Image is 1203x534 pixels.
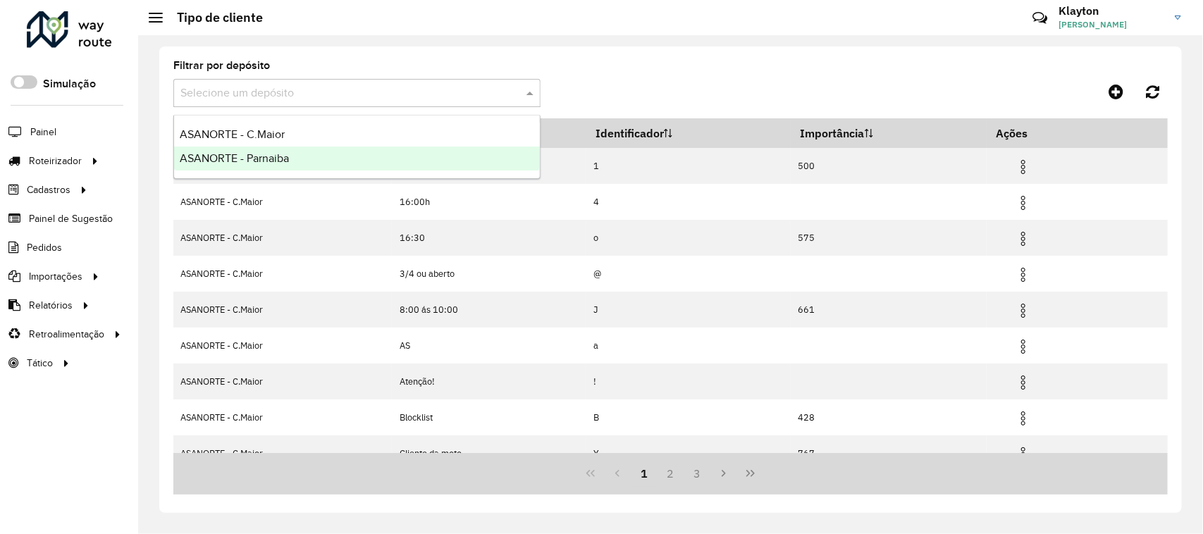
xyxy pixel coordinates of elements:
span: Importações [29,269,82,284]
td: ASANORTE - C.Maior [173,184,392,220]
td: 575 [791,220,987,256]
th: Ações [987,118,1071,148]
button: 2 [658,460,684,487]
span: [PERSON_NAME] [1059,18,1164,31]
ng-dropdown-panel: Options list [173,115,541,179]
td: B [586,399,791,435]
span: Painel [30,125,56,139]
td: @ [586,256,791,292]
td: ! [586,364,791,399]
td: Blocklist [392,399,586,435]
td: 767 [791,435,987,471]
td: ASANORTE - C.Maior [173,256,392,292]
td: Cliente da moto [392,435,586,471]
button: 3 [684,460,710,487]
span: Retroalimentação [29,327,104,342]
th: Identificador [586,118,791,148]
td: a [586,328,791,364]
td: 3/4 ou aberto [392,256,586,292]
td: ASANORTE - C.Maior [173,435,392,471]
td: Atenção! [392,364,586,399]
td: 428 [791,399,987,435]
button: Next Page [710,460,737,487]
td: o [586,220,791,256]
td: 500 [791,148,987,184]
span: Tático [27,356,53,371]
td: 1 [586,148,791,184]
button: 1 [631,460,658,487]
td: J [586,292,791,328]
button: Last Page [737,460,764,487]
td: ASANORTE - C.Maior [173,399,392,435]
span: Cadastros [27,182,70,197]
label: Simulação [43,75,96,92]
span: ASANORTE - C.Maior [180,128,285,140]
th: Importância [791,118,987,148]
td: 4 [586,184,791,220]
span: Painel de Sugestão [29,211,113,226]
td: 16:30 [392,220,586,256]
td: 661 [791,292,987,328]
span: Relatórios [29,298,73,313]
span: Roteirizador [29,154,82,168]
label: Filtrar por depósito [173,57,270,74]
h3: Klayton [1059,4,1164,18]
a: Contato Rápido [1025,3,1055,33]
span: ASANORTE - Parnaiba [180,152,289,164]
h2: Tipo de cliente [163,10,263,25]
td: ASANORTE - C.Maior [173,292,392,328]
td: 16:00h [392,184,586,220]
td: 8:00 ás 10:00 [392,292,586,328]
td: AS [392,328,586,364]
td: ASANORTE - C.Maior [173,220,392,256]
span: Pedidos [27,240,62,255]
td: ASANORTE - C.Maior [173,328,392,364]
td: Y [586,435,791,471]
td: ASANORTE - C.Maior [173,364,392,399]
